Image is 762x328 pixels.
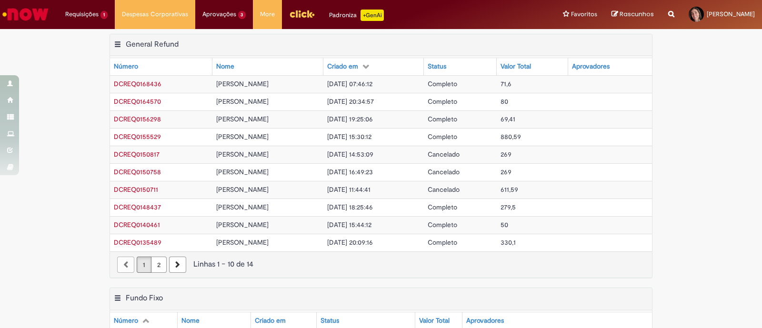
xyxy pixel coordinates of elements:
[137,257,151,273] a: Página 1
[428,132,457,141] span: Completo
[114,132,161,141] span: DCREQ0155529
[327,168,373,176] span: [DATE] 16:49:23
[327,80,372,88] span: [DATE] 07:46:12
[114,185,158,194] span: DCREQ0150711
[114,203,161,211] span: DCREQ0148437
[114,238,161,247] a: Abrir Registro: DCREQ0135489
[117,259,645,270] div: Linhas 1 − 10 de 14
[216,185,269,194] span: [PERSON_NAME]
[114,220,160,229] span: DCREQ0140461
[216,80,269,88] span: [PERSON_NAME]
[612,10,654,19] a: Rascunhos
[114,115,161,123] span: DCREQ0156298
[114,80,161,88] span: DCREQ0168436
[428,168,460,176] span: Cancelado
[321,316,339,326] div: Status
[428,80,457,88] span: Completo
[327,220,371,229] span: [DATE] 15:44:12
[501,80,511,88] span: 71,6
[114,40,121,52] button: General Refund Menu de contexto
[126,40,179,49] h2: General Refund
[255,316,286,326] div: Criado em
[361,10,384,21] p: +GenAi
[151,257,167,273] a: Página 2
[114,62,138,71] div: Número
[114,293,121,306] button: Fundo Fixo Menu de contexto
[501,203,516,211] span: 279,5
[501,115,515,123] span: 69,41
[114,220,160,229] a: Abrir Registro: DCREQ0140461
[202,10,236,19] span: Aprovações
[114,238,161,247] span: DCREQ0135489
[428,62,446,71] div: Status
[122,10,188,19] span: Despesas Corporativas
[501,168,511,176] span: 269
[428,185,460,194] span: Cancelado
[428,220,457,229] span: Completo
[501,97,508,106] span: 80
[114,168,161,176] a: Abrir Registro: DCREQ0150758
[327,238,373,247] span: [DATE] 20:09:16
[114,168,161,176] span: DCREQ0150758
[428,115,457,123] span: Completo
[100,11,108,19] span: 1
[501,220,508,229] span: 50
[114,132,161,141] a: Abrir Registro: DCREQ0155529
[216,150,269,159] span: [PERSON_NAME]
[327,185,371,194] span: [DATE] 11:44:41
[216,115,269,123] span: [PERSON_NAME]
[428,97,457,106] span: Completo
[571,10,597,19] span: Favoritos
[114,316,138,326] div: Número
[327,62,358,71] div: Criado em
[114,80,161,88] a: Abrir Registro: DCREQ0168436
[620,10,654,19] span: Rascunhos
[419,316,450,326] div: Valor Total
[327,203,373,211] span: [DATE] 18:25:46
[501,132,521,141] span: 880,59
[181,316,200,326] div: Nome
[216,132,269,141] span: [PERSON_NAME]
[260,10,275,19] span: More
[65,10,99,19] span: Requisições
[428,203,457,211] span: Completo
[501,62,531,71] div: Valor Total
[126,293,163,303] h2: Fundo Fixo
[501,238,516,247] span: 330,1
[114,150,160,159] span: DCREQ0150817
[114,185,158,194] a: Abrir Registro: DCREQ0150711
[707,10,755,18] span: [PERSON_NAME]
[216,203,269,211] span: [PERSON_NAME]
[428,150,460,159] span: Cancelado
[216,168,269,176] span: [PERSON_NAME]
[114,150,160,159] a: Abrir Registro: DCREQ0150817
[216,220,269,229] span: [PERSON_NAME]
[327,97,374,106] span: [DATE] 20:34:57
[428,238,457,247] span: Completo
[216,97,269,106] span: [PERSON_NAME]
[1,5,50,24] img: ServiceNow
[572,62,610,71] div: Aprovadores
[169,257,186,273] a: Próxima página
[466,316,504,326] div: Aprovadores
[114,203,161,211] a: Abrir Registro: DCREQ0148437
[114,115,161,123] a: Abrir Registro: DCREQ0156298
[327,132,371,141] span: [DATE] 15:30:12
[114,97,161,106] span: DCREQ0164570
[501,185,518,194] span: 611,59
[327,115,373,123] span: [DATE] 19:25:06
[114,97,161,106] a: Abrir Registro: DCREQ0164570
[216,62,234,71] div: Nome
[329,10,384,21] div: Padroniza
[327,150,373,159] span: [DATE] 14:53:09
[238,11,246,19] span: 3
[289,7,315,21] img: click_logo_yellow_360x200.png
[110,251,652,278] nav: paginação
[216,238,269,247] span: [PERSON_NAME]
[501,150,511,159] span: 269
